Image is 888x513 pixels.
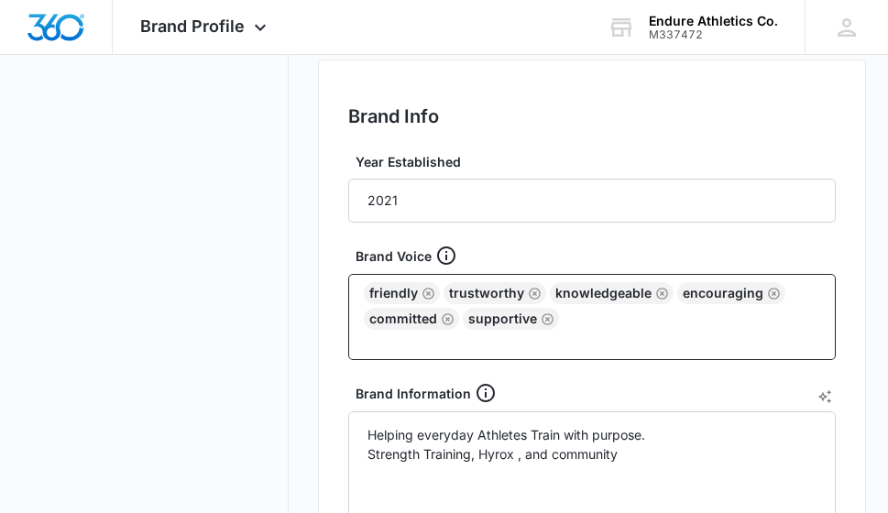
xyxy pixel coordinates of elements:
[677,282,785,304] div: encouraging
[140,16,245,36] span: Brand Profile
[441,312,454,325] button: Remove
[655,287,668,300] button: Remove
[528,287,541,300] button: Remove
[356,382,843,404] div: Brand Information
[364,282,440,304] div: friendly
[37,38,158,58] a: Products & Services
[348,103,439,130] h2: Brand Info
[649,28,778,41] div: account id
[364,308,459,330] div: committed
[463,308,559,330] div: supportive
[767,287,780,300] button: Remove
[541,312,554,325] button: Remove
[444,282,546,304] div: trustworthy
[550,282,674,304] div: knowledgeable
[356,245,843,267] div: Brand Voice
[817,389,832,404] button: AI Text Generator
[422,287,434,300] button: Remove
[348,179,836,223] input: e.g. 1982
[356,152,843,171] label: Year Established
[649,14,778,28] div: account name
